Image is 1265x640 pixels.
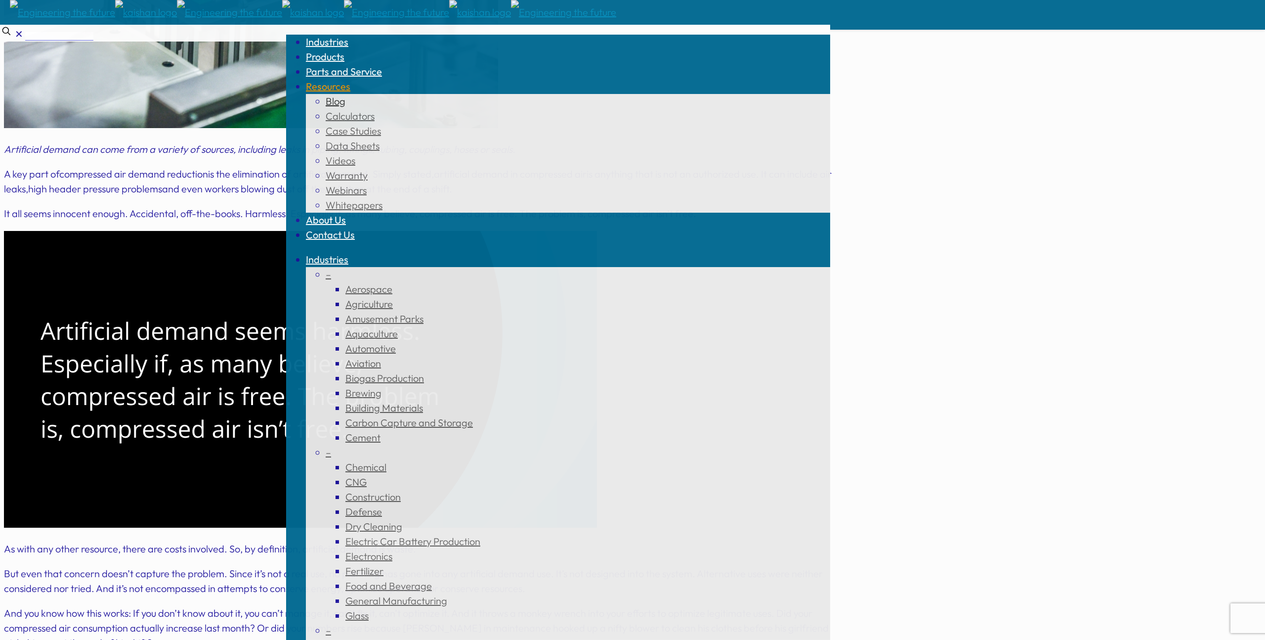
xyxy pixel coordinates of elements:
[306,246,348,273] a: Industries
[306,80,350,92] span: Resources
[345,505,382,518] a: Defense
[326,199,382,211] a: Whitepapers
[345,327,398,340] a: Aquaculture
[326,169,368,182] a: Warranty
[4,542,834,556] p: As with any other resource, there are costs involved. So, by definition, artificial demand is waste.
[345,402,423,414] a: Building Materials
[4,231,597,528] img: Eliminating Artificial Demand
[326,125,381,137] a: Case Studies
[4,206,834,221] p: It all seems innocent enough. Accidental, off-the-books. Harmless. Especially if, as many believe...
[345,313,423,325] a: Amusement Parks
[345,461,386,473] a: Chemical
[28,183,162,195] span: high header pressure problems
[59,168,208,180] span: compressed air demand reduction
[345,609,369,622] a: Glass
[326,446,331,458] a: –
[306,36,348,48] span: Industries
[345,283,392,295] a: Aerospace
[345,550,392,562] a: Electronics
[326,268,331,280] a: –
[306,65,382,78] span: Parts and Service
[306,28,348,55] a: Industries
[4,167,834,196] p: A key part of is the elimination of artificial demand. Simply stated, is anything that is not an ...
[326,110,375,122] a: Calculators
[306,43,344,70] a: Products
[4,143,515,155] i: Artificial demand can come from a variety of sources, including leaks in piping, fittings, tubing...
[345,594,447,607] a: General Manufacturing
[306,253,348,266] span: Industries
[345,387,381,399] a: Brewing
[326,139,379,152] a: Data Sheets
[306,73,350,100] a: Resources
[306,206,346,233] a: About Us
[345,431,380,444] a: Cement
[326,95,345,107] a: Blog
[306,214,346,226] span: About Us
[345,535,480,548] a: Electric Car Battery Production
[345,342,396,355] a: Automotive
[326,154,355,167] a: Videos
[345,372,424,384] a: Biogas Production
[345,298,393,310] a: Agriculture
[345,357,381,369] a: Aviation
[345,491,401,503] a: Construction
[15,28,23,40] span: ✕
[345,580,432,592] a: Food and Beverage
[306,229,355,241] span: Contact Us
[326,624,331,637] a: –
[345,565,383,577] a: Fertilizer
[10,3,616,21] a: Kaishan USA
[306,50,344,63] span: Products
[326,184,367,196] a: Webinars
[345,476,367,488] a: CNG
[345,520,402,533] a: Dry Cleaning
[345,416,473,429] a: Carbon Capture and Storage
[306,221,355,248] a: Contact Us
[4,566,834,596] p: But even that concern doesn’t capture the problem. Since it’s not a real use, no planning has gon...
[306,58,382,85] a: Parts and Service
